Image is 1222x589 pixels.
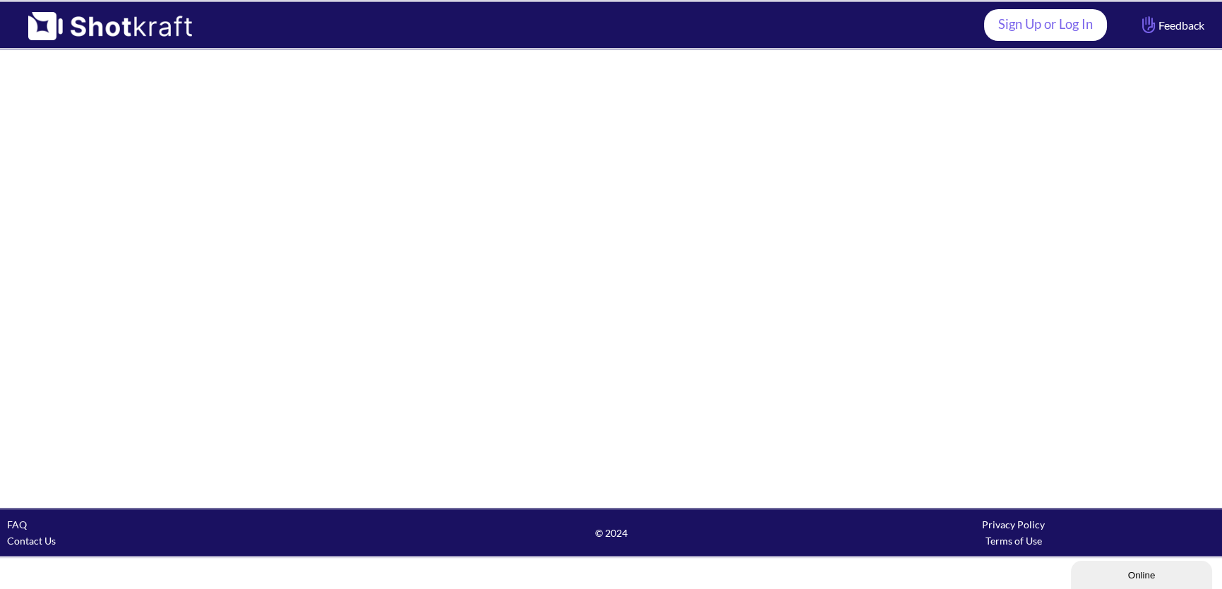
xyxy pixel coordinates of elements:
a: FAQ [7,518,27,530]
span: Feedback [1139,17,1204,33]
img: Hand Icon [1139,13,1158,37]
a: Contact Us [7,535,56,547]
div: Terms of Use [813,533,1215,549]
div: Privacy Policy [813,516,1215,533]
span: © 2024 [409,525,812,541]
iframe: chat widget [1071,558,1215,589]
a: Sign Up or Log In [984,9,1107,41]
